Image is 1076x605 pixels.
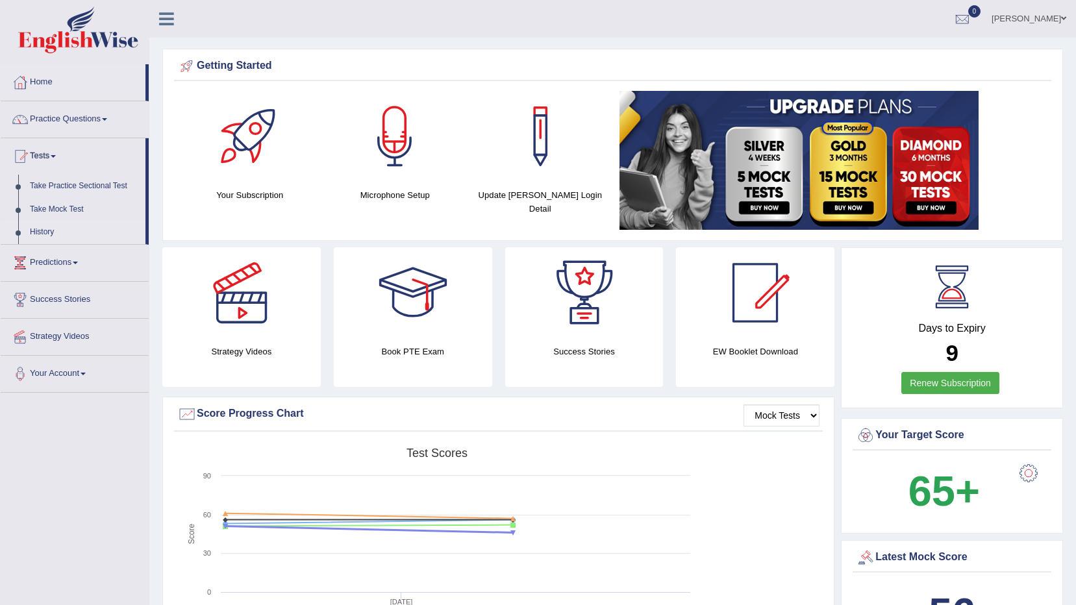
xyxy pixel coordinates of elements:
[203,511,211,519] text: 60
[1,282,149,314] a: Success Stories
[1,319,149,351] a: Strategy Videos
[329,188,462,202] h4: Microphone Setup
[24,175,145,198] a: Take Practice Sectional Test
[177,56,1048,76] div: Getting Started
[24,198,145,221] a: Take Mock Test
[908,467,980,515] b: 65+
[1,356,149,388] a: Your Account
[505,345,664,358] h4: Success Stories
[619,91,979,230] img: small5.jpg
[945,340,958,365] b: 9
[184,188,316,202] h4: Your Subscription
[407,447,468,460] tspan: Test scores
[901,372,999,394] a: Renew Subscription
[24,221,145,244] a: History
[203,549,211,557] text: 30
[968,5,981,18] span: 0
[187,524,196,545] tspan: Score
[856,548,1048,567] div: Latest Mock Score
[162,345,321,358] h4: Strategy Videos
[203,472,211,480] text: 90
[1,138,145,171] a: Tests
[1,245,149,277] a: Predictions
[1,101,149,134] a: Practice Questions
[177,404,820,424] div: Score Progress Chart
[1,64,145,97] a: Home
[676,345,834,358] h4: EW Booklet Download
[207,588,211,596] text: 0
[856,323,1048,334] h4: Days to Expiry
[856,426,1048,445] div: Your Target Score
[334,345,492,358] h4: Book PTE Exam
[474,188,607,216] h4: Update [PERSON_NAME] Login Detail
